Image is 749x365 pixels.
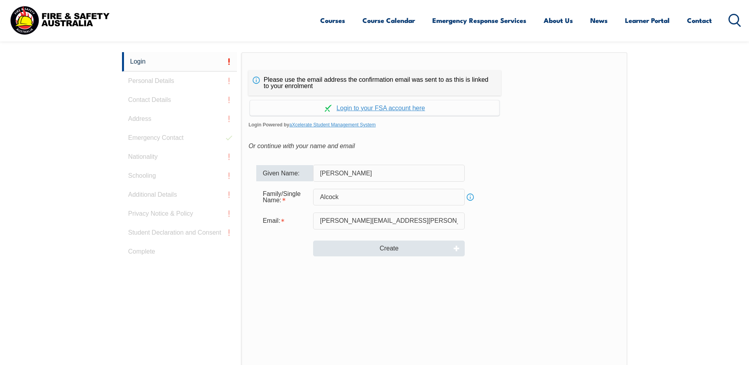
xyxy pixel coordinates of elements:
a: Courses [320,10,345,31]
a: News [590,10,608,31]
a: Contact [687,10,712,31]
div: Please use the email address the confirmation email was sent to as this is linked to your enrolment [248,70,501,96]
a: Learner Portal [625,10,670,31]
a: Emergency Response Services [432,10,526,31]
a: About Us [544,10,573,31]
div: Given Name: [256,165,313,181]
img: Log in withaxcelerate [325,105,332,112]
a: Login [122,52,237,71]
div: Family/Single Name is required. [256,186,313,208]
a: aXcelerate Student Management System [289,122,376,128]
div: Or continue with your name and email [248,140,620,152]
a: Course Calendar [362,10,415,31]
div: Email is required. [256,213,313,228]
a: Info [465,192,476,203]
span: Login Powered by [248,119,620,131]
button: Create [313,241,465,256]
